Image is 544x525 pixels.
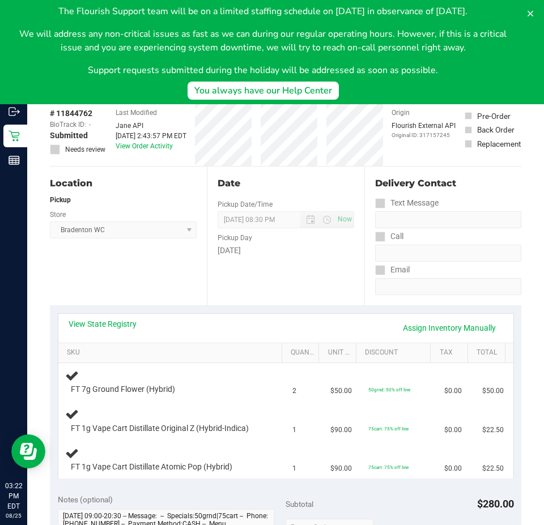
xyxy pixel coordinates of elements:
div: Pre-Order [477,110,511,122]
span: $50.00 [482,386,504,396]
span: $0.00 [444,425,462,436]
label: Last Modified [116,108,157,118]
span: Subtotal [286,500,313,509]
span: $280.00 [477,498,514,510]
div: Delivery Contact [375,177,521,190]
div: Flourish External API [392,121,456,139]
p: 08/25 [5,511,22,520]
a: View Order Activity [116,142,173,150]
a: Total [477,348,500,357]
label: Origin [392,108,410,118]
a: Unit Price [328,348,352,357]
span: Needs review [65,144,105,155]
strong: Pickup [50,196,71,204]
a: Tax [440,348,464,357]
p: We will address any non-critical issues as fast as we can during our regular operating hours. How... [9,27,517,54]
a: SKU [67,348,277,357]
label: Text Message [375,195,439,211]
span: $90.00 [330,425,352,436]
span: Notes (optional) [58,495,113,504]
label: Email [375,262,410,278]
div: Replacement [477,138,521,150]
label: Call [375,228,403,245]
span: 75cart: 75% off line [368,426,409,432]
div: Jane API [116,121,186,131]
div: You always have our Help Center [194,84,332,97]
span: 2 [292,386,296,396]
label: Pickup Date/Time [218,199,273,210]
inline-svg: Reports [8,155,20,166]
span: BioTrack ID: [50,119,86,130]
iframe: Resource center [11,434,45,468]
p: The Flourish Support team will be on a limited staffing schedule on [DATE] in observance of [DATE]. [9,5,517,18]
a: Assign Inventory Manually [396,318,503,338]
span: FT 1g Vape Cart Distillate Atomic Pop (Hybrid) [71,462,232,472]
span: 1 [292,425,296,436]
span: 50grnd: 50% off line [368,387,410,392]
span: $22.50 [482,463,504,474]
a: Discount [365,348,426,357]
span: 1 [292,463,296,474]
span: FT 1g Vape Cart Distillate Original Z (Hybrid-Indica) [71,423,249,434]
input: Format: (999) 999-9999 [375,245,521,262]
a: Quantity [291,348,314,357]
inline-svg: Outbound [8,106,20,117]
span: $90.00 [330,463,352,474]
p: 03:22 PM EDT [5,481,22,511]
span: $0.00 [444,463,462,474]
input: Format: (999) 999-9999 [375,211,521,228]
span: $50.00 [330,386,352,396]
div: Date [218,177,354,190]
p: Original ID: 317157245 [392,131,456,139]
div: [DATE] [218,245,354,257]
span: # 11844762 [50,108,92,119]
span: FT 7g Ground Flower (Hybrid) [71,384,175,395]
p: Support requests submitted during the holiday will be addressed as soon as possible. [9,63,517,77]
span: $0.00 [444,386,462,396]
span: $22.50 [482,425,504,436]
div: Back Order [477,124,515,135]
div: [DATE] 2:43:57 PM EDT [116,131,186,141]
span: Submitted [50,130,88,142]
label: Store [50,210,66,220]
span: 75cart: 75% off line [368,464,409,470]
inline-svg: Retail [8,130,20,142]
a: View State Registry [69,318,137,330]
span: - [89,119,91,130]
div: Location [50,177,197,190]
label: Pickup Day [218,233,252,243]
